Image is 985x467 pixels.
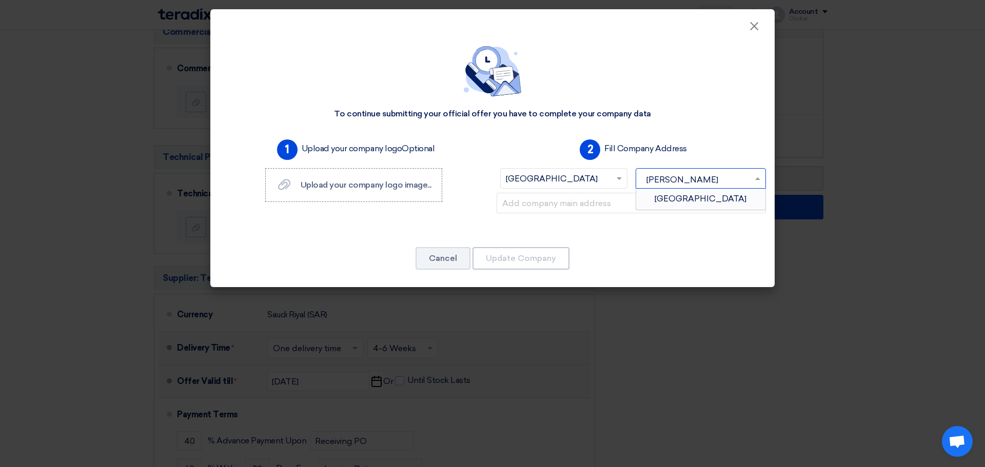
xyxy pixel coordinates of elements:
[741,16,767,37] button: Close
[402,144,435,153] font: Optional
[285,143,289,156] font: 1
[942,426,973,457] div: Open chat
[749,18,759,39] font: ×
[464,46,521,96] img: empty_state_contact.svg
[604,144,686,153] font: Fill Company Address
[302,144,402,153] font: Upload your company logo
[587,143,594,156] font: 2
[334,109,651,118] font: To continue submitting your official offer you have to complete your company data
[486,253,556,263] font: Update Company
[472,247,569,270] button: Update Company
[497,193,766,213] input: Add company main address
[429,253,457,263] font: Cancel
[655,194,746,204] font: [GEOGRAPHIC_DATA]
[301,180,431,190] font: Upload your company logo image...
[416,247,470,270] button: Cancel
